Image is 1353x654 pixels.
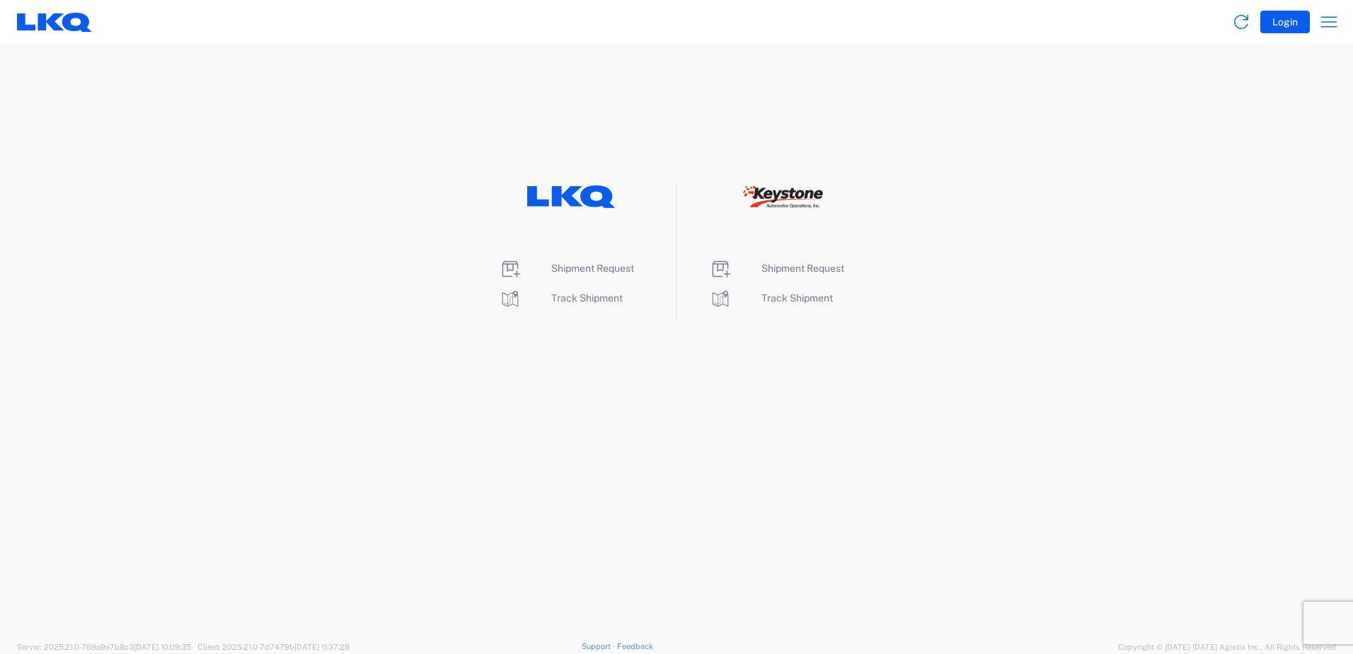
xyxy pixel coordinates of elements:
span: Track Shipment [551,292,623,304]
span: Track Shipment [761,292,833,304]
a: Shipment Request [499,263,634,274]
a: Support [582,642,617,650]
a: Track Shipment [709,292,833,304]
span: Client: 2025.21.0-7d7479b [197,643,350,651]
span: [DATE] 11:37:29 [294,643,350,651]
span: Shipment Request [761,263,844,274]
span: Server: 2025.21.0-769a9a7b8c3 [17,643,191,651]
a: Feedback [617,642,653,650]
span: Copyright © [DATE]-[DATE] Agistix Inc., All Rights Reserved [1118,641,1336,653]
a: Shipment Request [709,263,844,274]
span: [DATE] 10:09:35 [134,643,191,651]
span: Shipment Request [551,263,634,274]
a: Track Shipment [499,292,623,304]
button: Login [1260,11,1310,33]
